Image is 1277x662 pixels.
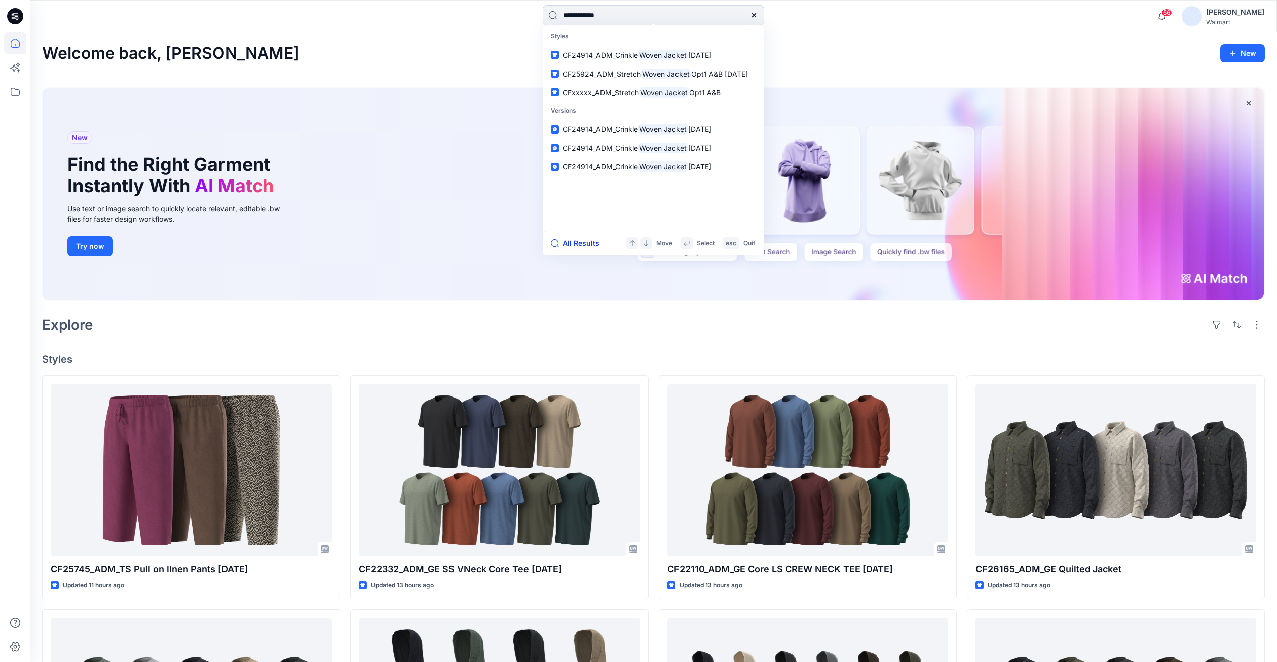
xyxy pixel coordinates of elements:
span: [DATE] [688,162,711,171]
p: CF25745_ADM_TS Pull on lInen Pants [DATE] [51,562,332,576]
a: CF24914_ADM_CrinkleWoven Jacket[DATE] [545,120,762,139]
p: Updated 11 hours ago [63,580,124,591]
span: New [72,131,88,144]
a: CF25924_ADM_StretchWoven JacketOpt1 A&B [DATE] [545,64,762,83]
p: CF22110_ADM_GE Core LS CREW NECK TEE [DATE] [667,562,948,576]
a: CF24914_ADM_CrinkleWoven Jacket[DATE] [545,157,762,176]
p: Versions [545,102,762,120]
p: Updated 13 hours ago [680,580,742,591]
mark: Woven Jacket [638,49,688,61]
mark: Woven Jacket [639,87,689,98]
a: CF24914_ADM_CrinkleWoven Jacket[DATE] [545,139,762,157]
mark: Woven Jacket [638,161,688,172]
span: CF24914_ADM_Crinkle [563,144,638,152]
h4: Styles [42,353,1265,365]
span: CF24914_ADM_Crinkle [563,51,638,59]
span: 56 [1161,9,1172,17]
p: Updated 13 hours ago [371,580,434,591]
button: New [1220,44,1265,62]
h2: Explore [42,317,93,333]
p: Move [656,238,672,249]
p: CF26165_ADM_GE Quilted Jacket [975,562,1256,576]
a: CF25745_ADM_TS Pull on lInen Pants 13OCT25 [51,384,332,556]
span: CF24914_ADM_Crinkle [563,162,638,171]
p: Styles [545,27,762,46]
span: [DATE] [688,51,711,59]
span: CFxxxxx_ADM_Stretch [563,88,639,97]
p: Select [697,238,715,249]
p: esc [726,238,736,249]
p: Updated 13 hours ago [988,580,1050,591]
span: AI Match [195,175,274,197]
span: Opt1 A&B [689,88,721,97]
span: [DATE] [688,125,711,134]
a: CF26165_ADM_GE Quilted Jacket [975,384,1256,556]
h2: Welcome back, [PERSON_NAME] [42,44,299,63]
mark: Woven Jacket [638,123,688,135]
h1: Find the Right Garment Instantly With [67,154,279,197]
button: Try now [67,236,113,256]
div: Use text or image search to quickly locate relevant, editable .bw files for faster design workflows. [67,203,294,224]
div: Walmart [1206,18,1264,26]
div: [PERSON_NAME] [1206,6,1264,18]
p: Quit [743,238,755,249]
mark: Woven Jacket [638,142,688,154]
span: CF24914_ADM_Crinkle [563,125,638,134]
span: Opt1 A&B [DATE] [691,70,748,78]
a: CF22332_ADM_GE SS VNeck Core Tee 09OCT25 [359,384,640,556]
span: [DATE] [688,144,711,152]
mark: Woven Jacket [641,68,691,80]
a: CFxxxxx_ADM_StretchWoven JacketOpt1 A&B [545,83,762,102]
img: avatar [1182,6,1202,26]
span: CF25924_ADM_Stretch [563,70,641,78]
a: CF24914_ADM_CrinkleWoven Jacket[DATE] [545,46,762,64]
p: CF22332_ADM_GE SS VNeck Core Tee [DATE] [359,562,640,576]
a: CF22110_ADM_GE Core LS CREW NECK TEE 04OCT25 [667,384,948,556]
button: All Results [551,237,606,249]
